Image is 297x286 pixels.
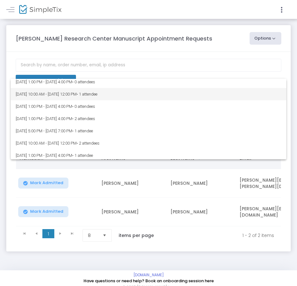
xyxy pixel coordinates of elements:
span: [DATE] 10:00 AM - [DATE] 12:00 PM [16,88,281,100]
span: • 1 attendee [72,129,93,133]
span: • 2 attendees [72,116,95,121]
span: [DATE] 1:00 PM - [DATE] 4:00 PM [16,100,281,113]
span: • 1 attendee [77,92,97,96]
span: • 1 attendee [72,153,93,158]
span: [DATE] 5:00 PM - [DATE] 7:00 PM [16,125,281,137]
span: [DATE] 1:00 PM - [DATE] 4:00 PM [16,149,281,162]
span: • 2 attendees [77,141,100,146]
span: [DATE] 1:00 PM - [DATE] 4:00 PM [16,113,281,125]
span: [DATE] 10:00 AM - [DATE] 12:00 PM [16,137,281,149]
span: [DATE] 1:00 PM - [DATE] 4:00 PM [16,76,281,88]
span: • 0 attendees [72,80,95,84]
span: • 0 attendees [72,104,95,109]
